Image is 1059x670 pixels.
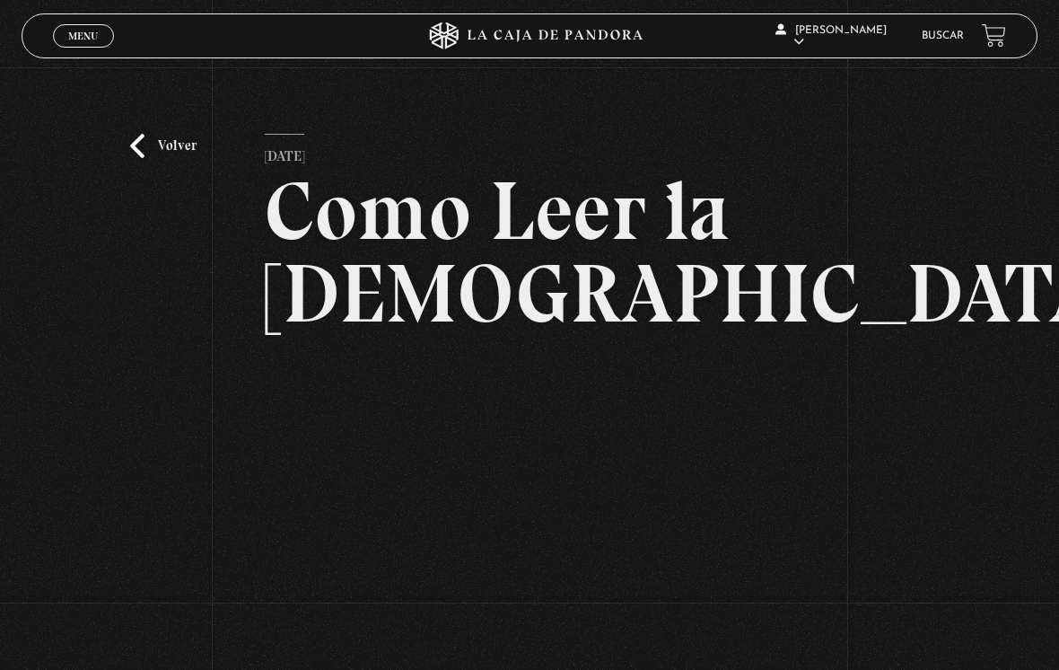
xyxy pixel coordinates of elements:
[775,25,887,48] span: [PERSON_NAME]
[130,134,197,158] a: Volver
[63,46,105,58] span: Cerrar
[982,23,1006,48] a: View your shopping cart
[265,134,304,170] p: [DATE]
[922,31,964,41] a: Buscar
[265,362,793,659] iframe: Dailymotion video player – Como Leer la Biblia
[265,170,793,335] h2: Como Leer la [DEMOGRAPHIC_DATA]
[68,31,98,41] span: Menu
